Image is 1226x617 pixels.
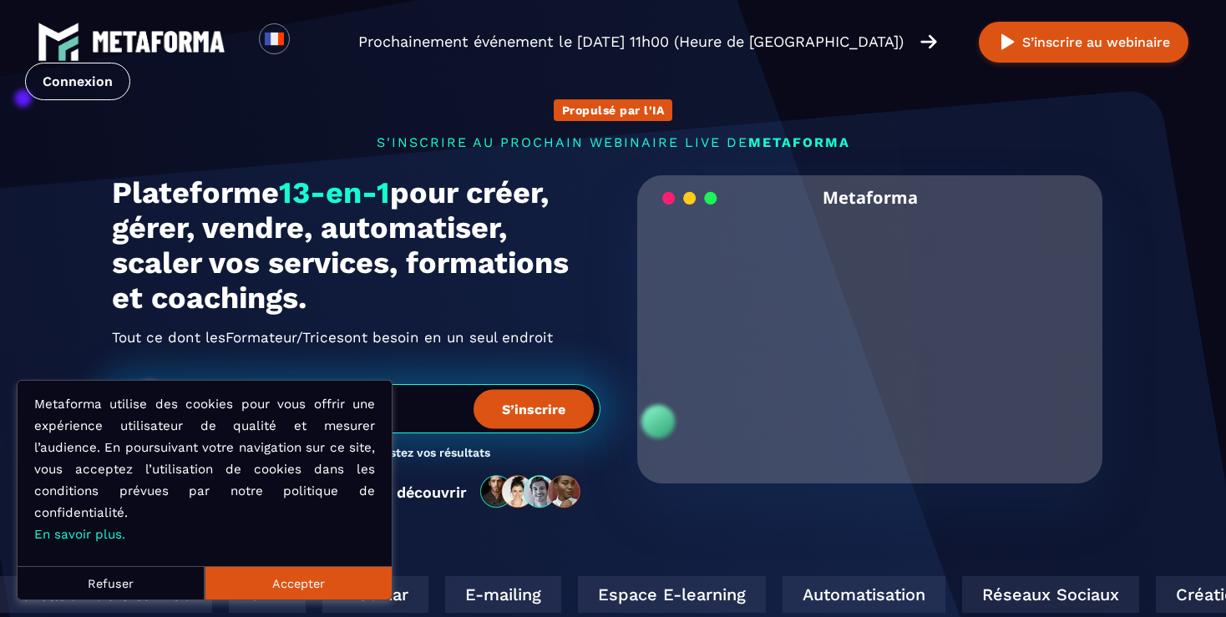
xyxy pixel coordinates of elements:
[781,576,944,613] div: Automatisation
[225,324,344,351] span: Formateur/Trices
[112,324,600,351] h2: Tout ce dont les ont besoin en un seul endroit
[823,175,918,220] h2: Metaforma
[979,22,1188,63] button: S’inscrire au webinaire
[662,190,717,206] img: loading
[650,220,1090,439] video: Your browser does not support the video tag.
[960,576,1137,613] div: Réseaux Sociaux
[997,32,1018,53] img: play
[112,134,1114,150] p: s'inscrire au prochain webinaire live de
[38,21,79,63] img: logo
[748,134,850,150] span: METAFORMA
[443,576,560,613] div: E-mailing
[112,175,600,316] h1: Plateforme pour créer, gérer, vendre, automatiser, scaler vos services, formations et coachings.
[304,32,317,52] input: Search for option
[25,63,130,100] a: Connexion
[279,175,390,210] span: 13-en-1
[205,566,392,599] button: Accepter
[358,30,904,53] p: Prochainement événement le [DATE] 11h00 (Heure de [GEOGRAPHIC_DATA])
[18,566,205,599] button: Refuser
[34,393,375,545] p: Metaforma utilise des cookies pour vous offrir une expérience utilisateur de qualité et mesurer l...
[475,474,587,509] img: community-people
[321,576,427,613] div: Webinar
[474,389,594,428] button: S’inscrire
[290,23,331,60] div: Search for option
[264,28,285,49] img: fr
[92,31,225,53] img: logo
[576,576,764,613] div: Espace E-learning
[920,33,937,51] img: arrow-right
[34,527,125,542] a: En savoir plus.
[369,446,490,462] h3: Boostez vos résultats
